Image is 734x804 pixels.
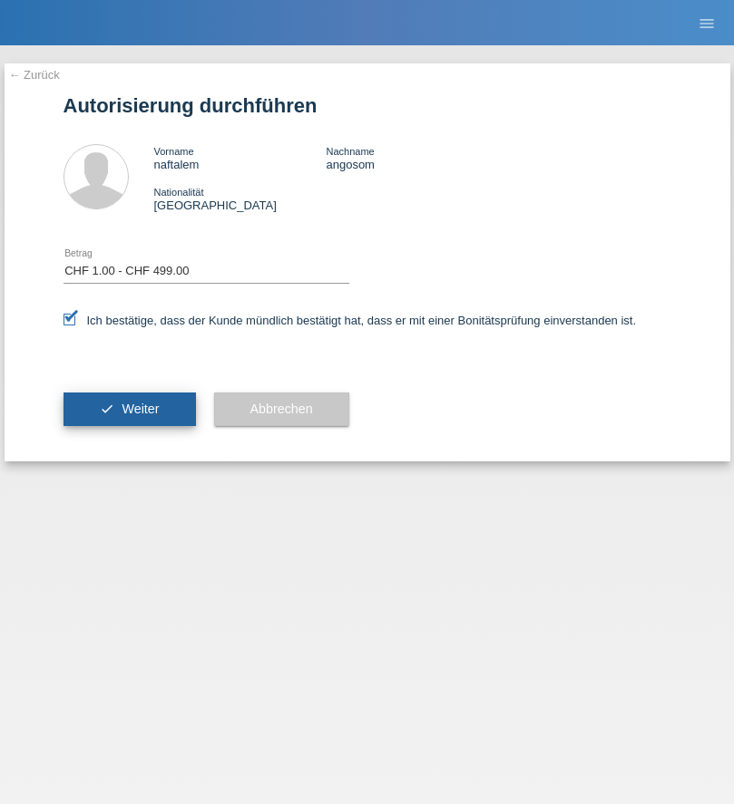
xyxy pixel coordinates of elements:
[100,402,114,416] i: check
[154,185,327,212] div: [GEOGRAPHIC_DATA]
[214,392,349,427] button: Abbrechen
[122,402,159,416] span: Weiter
[154,144,327,171] div: naftalem
[326,146,374,157] span: Nachname
[64,314,637,327] label: Ich bestätige, dass der Kunde mündlich bestätigt hat, dass er mit einer Bonitätsprüfung einversta...
[64,392,196,427] button: check Weiter
[64,94,671,117] h1: Autorisierung durchführen
[154,146,194,157] span: Vorname
[250,402,313,416] span: Abbrechen
[698,15,716,33] i: menu
[9,68,60,82] a: ← Zurück
[689,17,725,28] a: menu
[154,187,204,198] span: Nationalität
[326,144,498,171] div: angosom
